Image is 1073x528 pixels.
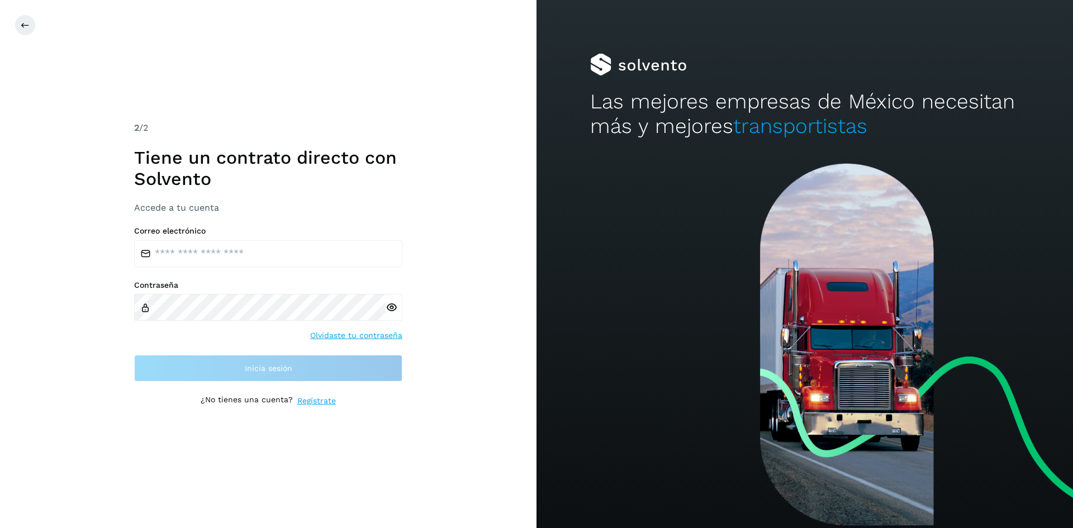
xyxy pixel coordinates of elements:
label: Correo electrónico [134,226,402,236]
span: 2 [134,122,139,133]
h2: Las mejores empresas de México necesitan más y mejores [590,89,1019,139]
h3: Accede a tu cuenta [134,202,402,213]
p: ¿No tienes una cuenta? [201,395,293,407]
h1: Tiene un contrato directo con Solvento [134,147,402,190]
span: transportistas [733,114,867,138]
span: Inicia sesión [245,364,292,372]
label: Contraseña [134,280,402,290]
a: Regístrate [297,395,336,407]
button: Inicia sesión [134,355,402,382]
a: Olvidaste tu contraseña [310,330,402,341]
div: /2 [134,121,402,135]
